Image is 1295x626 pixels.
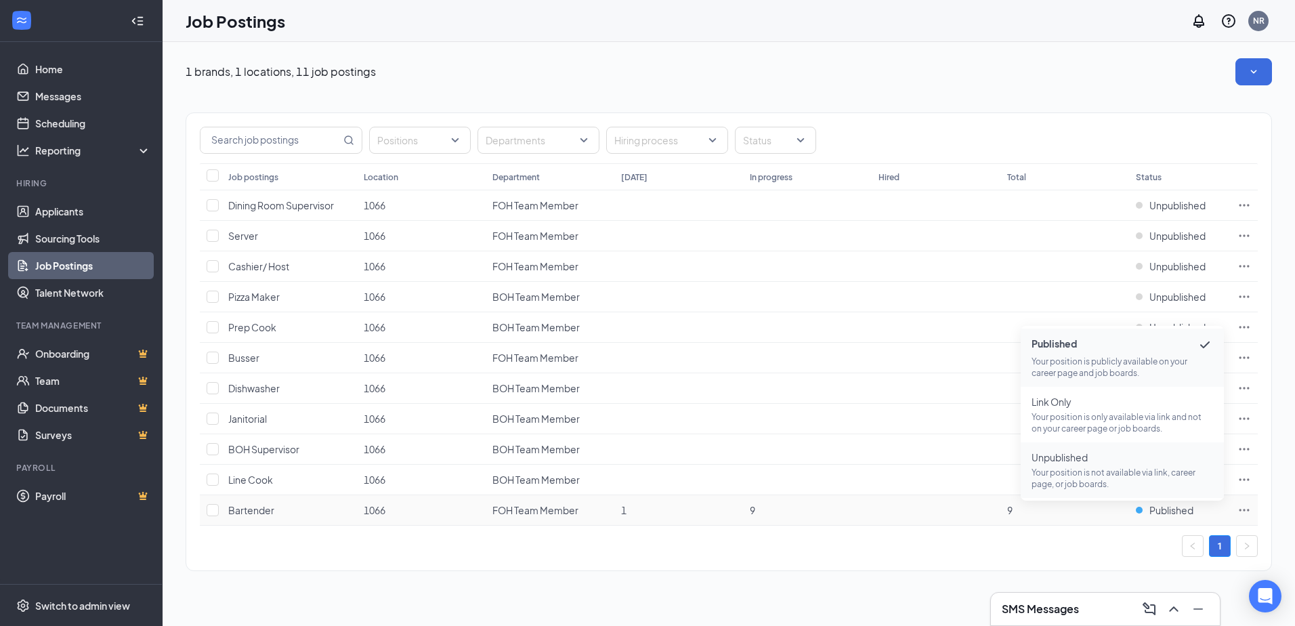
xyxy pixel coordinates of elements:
[1149,259,1206,273] span: Unpublished
[357,190,486,221] td: 1066
[228,321,276,333] span: Prep Cook
[492,413,580,425] span: BOH Team Member
[364,291,385,303] span: 1066
[364,504,385,516] span: 1066
[364,474,385,486] span: 1066
[228,382,280,394] span: Dishwasher
[35,83,151,110] a: Messages
[1237,320,1251,334] svg: Ellipses
[486,495,614,526] td: FOH Team Member
[1032,467,1213,490] p: Your position is not available via link, career page, or job boards.
[492,321,580,333] span: BOH Team Member
[357,465,486,495] td: 1066
[16,178,148,189] div: Hiring
[35,599,130,612] div: Switch to admin view
[1149,320,1206,334] span: Unpublished
[486,404,614,434] td: BOH Team Member
[872,163,1000,190] th: Hired
[486,434,614,465] td: BOH Team Member
[1237,351,1251,364] svg: Ellipses
[357,343,486,373] td: 1066
[357,373,486,404] td: 1066
[621,504,627,516] span: 1
[228,199,334,211] span: Dining Room Supervisor
[35,482,151,509] a: PayrollCrown
[492,230,578,242] span: FOH Team Member
[357,495,486,526] td: 1066
[1032,451,1213,464] span: Unpublished
[16,144,30,157] svg: Analysis
[1237,442,1251,456] svg: Ellipses
[1237,503,1251,517] svg: Ellipses
[357,282,486,312] td: 1066
[35,421,151,448] a: SurveysCrown
[15,14,28,27] svg: WorkstreamLogo
[492,474,580,486] span: BOH Team Member
[1247,65,1260,79] svg: SmallChevronDown
[492,291,580,303] span: BOH Team Member
[364,443,385,455] span: 1066
[1235,58,1272,85] button: SmallChevronDown
[1007,504,1013,516] span: 9
[35,225,151,252] a: Sourcing Tools
[1236,535,1258,557] li: Next Page
[1209,535,1231,557] li: 1
[131,14,144,28] svg: Collapse
[486,221,614,251] td: FOH Team Member
[1149,503,1193,517] span: Published
[486,312,614,343] td: BOH Team Member
[1141,601,1158,617] svg: ComposeMessage
[1129,163,1231,190] th: Status
[35,394,151,421] a: DocumentsCrown
[1236,535,1258,557] button: right
[35,279,151,306] a: Talent Network
[1149,290,1206,304] span: Unpublished
[186,9,285,33] h1: Job Postings
[1149,229,1206,243] span: Unpublished
[492,504,578,516] span: FOH Team Member
[1237,473,1251,486] svg: Ellipses
[1190,601,1206,617] svg: Minimize
[228,171,278,183] div: Job postings
[35,198,151,225] a: Applicants
[228,352,259,364] span: Busser
[228,260,289,272] span: Cashier/ Host
[1237,229,1251,243] svg: Ellipses
[486,373,614,404] td: BOH Team Member
[343,135,354,146] svg: MagnifyingGlass
[1237,412,1251,425] svg: Ellipses
[1237,199,1251,212] svg: Ellipses
[1139,598,1160,620] button: ComposeMessage
[35,340,151,367] a: OnboardingCrown
[1189,542,1197,550] span: left
[228,504,274,516] span: Bartender
[1000,163,1129,190] th: Total
[1032,411,1213,434] p: Your position is only available via link and not on your career page or job boards.
[364,199,385,211] span: 1066
[200,127,341,153] input: Search job postings
[486,251,614,282] td: FOH Team Member
[16,462,148,474] div: Payroll
[1237,290,1251,304] svg: Ellipses
[364,260,385,272] span: 1066
[486,190,614,221] td: FOH Team Member
[364,321,385,333] span: 1066
[486,282,614,312] td: BOH Team Member
[357,251,486,282] td: 1066
[35,252,151,279] a: Job Postings
[364,171,398,183] div: Location
[1237,381,1251,395] svg: Ellipses
[228,230,258,242] span: Server
[16,320,148,331] div: Team Management
[1191,13,1207,29] svg: Notifications
[35,367,151,394] a: TeamCrown
[16,599,30,612] svg: Settings
[1163,598,1185,620] button: ChevronUp
[492,199,578,211] span: FOH Team Member
[228,474,273,486] span: Line Cook
[492,260,578,272] span: FOH Team Member
[1253,15,1265,26] div: NR
[486,343,614,373] td: FOH Team Member
[35,56,151,83] a: Home
[1249,580,1281,612] div: Open Intercom Messenger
